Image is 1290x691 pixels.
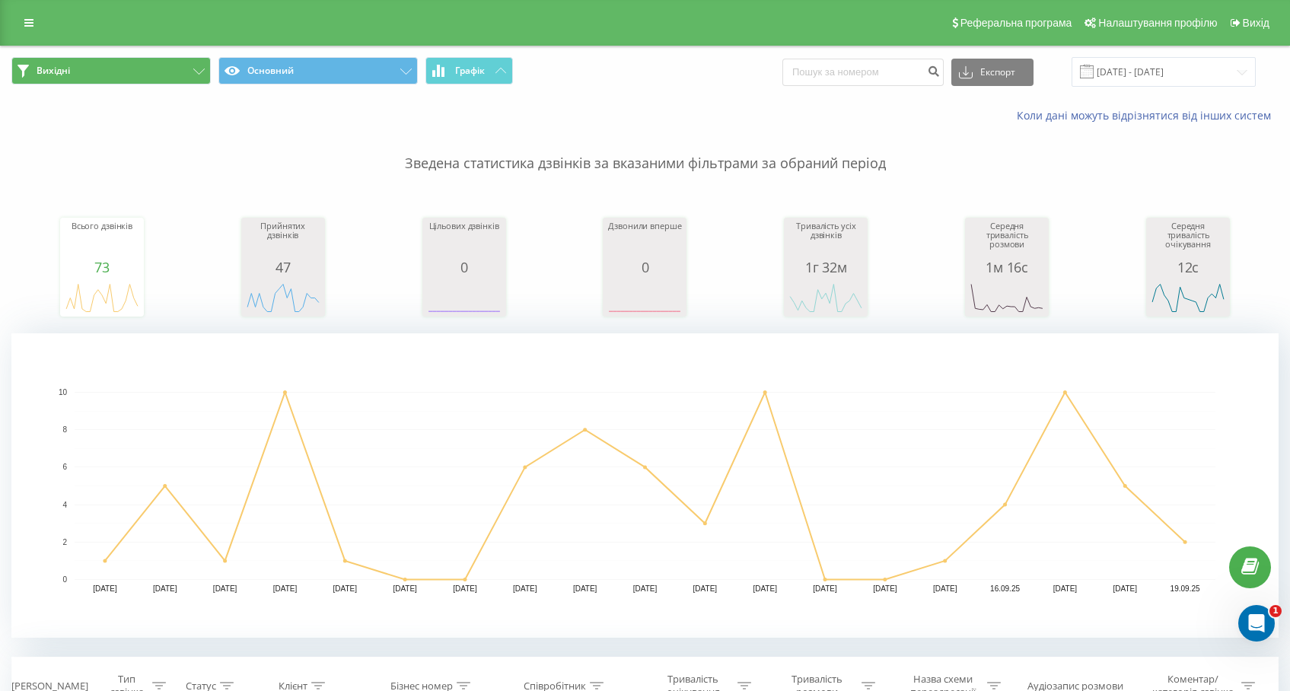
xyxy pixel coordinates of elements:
button: Основний [218,57,418,84]
div: 12с [1150,260,1226,275]
div: Прийнятих дзвінків [245,221,321,260]
a: Коли дані можуть відрізнятися вiд інших систем [1017,108,1279,123]
text: [DATE] [753,584,777,593]
input: Пошук за номером [782,59,944,86]
div: 73 [64,260,140,275]
text: [DATE] [813,584,837,593]
text: [DATE] [393,584,417,593]
text: [DATE] [213,584,237,593]
div: Дзвонили вперше [607,221,683,260]
text: 16.09.25 [990,584,1020,593]
text: 10 [59,388,68,396]
text: 4 [62,501,67,509]
div: 0 [426,260,502,275]
text: 19.09.25 [1171,584,1200,593]
div: 0 [607,260,683,275]
svg: A chart. [969,275,1045,320]
svg: A chart. [426,275,502,320]
text: [DATE] [693,584,718,593]
div: Цільових дзвінків [426,221,502,260]
span: Реферальна програма [960,17,1072,29]
div: Тривалість усіх дзвінків [788,221,864,260]
text: 6 [62,463,67,472]
text: [DATE] [513,584,537,593]
iframe: Intercom live chat [1238,605,1275,642]
span: Налаштування профілю [1098,17,1217,29]
span: Графік [455,65,485,76]
text: [DATE] [873,584,897,593]
svg: A chart. [245,275,321,320]
text: [DATE] [633,584,658,593]
div: Середня тривалість розмови [969,221,1045,260]
div: 1г 32м [788,260,864,275]
svg: A chart. [11,333,1279,638]
text: [DATE] [1053,584,1078,593]
text: [DATE] [93,584,117,593]
svg: A chart. [1150,275,1226,320]
div: 1м 16с [969,260,1045,275]
div: 47 [245,260,321,275]
text: [DATE] [153,584,177,593]
button: Графік [425,57,513,84]
text: [DATE] [1113,584,1137,593]
text: [DATE] [933,584,957,593]
button: Вихідні [11,57,211,84]
text: 2 [62,538,67,546]
text: 0 [62,575,67,584]
text: [DATE] [273,584,298,593]
svg: A chart. [607,275,683,320]
text: [DATE] [453,584,477,593]
button: Експорт [951,59,1034,86]
text: [DATE] [333,584,358,593]
text: [DATE] [573,584,597,593]
svg: A chart. [788,275,864,320]
span: Вихід [1243,17,1269,29]
div: Середня тривалість очікування [1150,221,1226,260]
span: Вихідні [37,65,70,77]
span: 1 [1269,605,1282,617]
div: Всього дзвінків [64,221,140,260]
text: 8 [62,425,67,434]
p: Зведена статистика дзвінків за вказаними фільтрами за обраний період [11,123,1279,174]
svg: A chart. [64,275,140,320]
